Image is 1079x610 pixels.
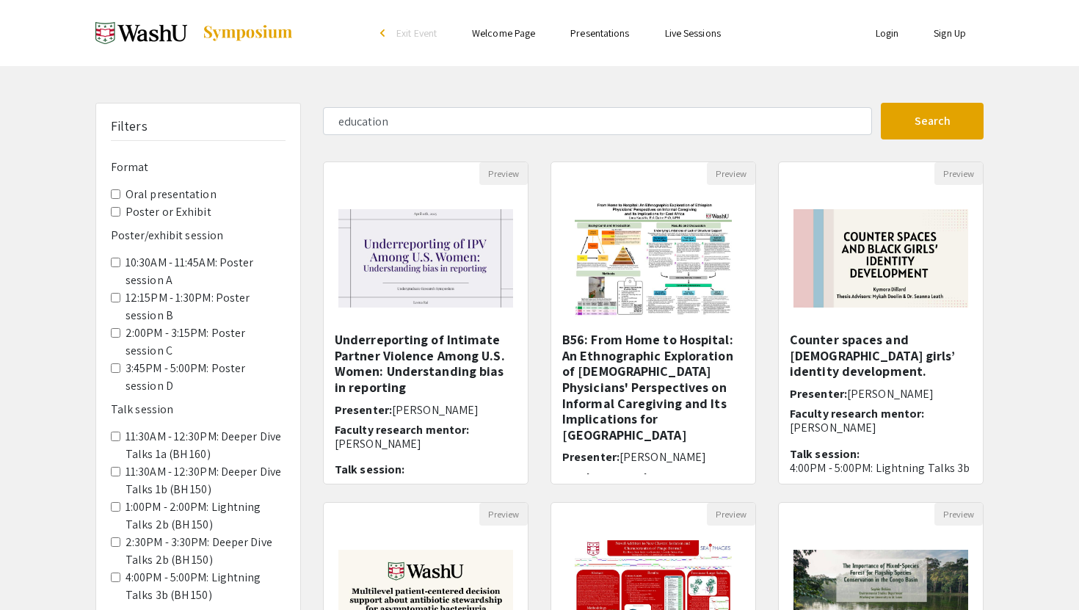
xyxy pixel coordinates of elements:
[881,103,984,139] button: Search
[126,569,286,604] label: 4:00PM - 5:00PM: Lightning Talks 3b (BH 150)
[934,26,966,40] a: Sign Up
[847,386,934,402] span: [PERSON_NAME]
[126,203,211,221] label: Poster or Exhibit
[665,26,721,40] a: Live Sessions
[779,195,983,322] img: <p>Counter spaces and Black girls’ identity development.&nbsp;</p>
[11,544,62,599] iframe: Chat
[620,449,706,465] span: [PERSON_NAME]
[111,402,286,416] h6: Talk session
[551,161,756,484] div: Open Presentation <p>B56: From Home to Hospital: An Ethnographic Exploration of Ethiopian Physici...
[560,185,746,332] img: <p>B56: From Home to Hospital: An Ethnographic Exploration of Ethiopian Physicians' Perspectives ...
[202,24,294,42] img: Symposium by ForagerOne
[111,118,148,134] h5: Filters
[111,228,286,242] h6: Poster/exhibit session
[126,254,286,289] label: 10:30AM - 11:45AM: Poster session A
[790,406,924,421] span: Faculty research mentor:
[335,462,404,477] span: Talk session:
[126,428,286,463] label: 11:30AM - 12:30PM: Deeper Dive Talks 1a (BH 160)
[479,162,528,185] button: Preview
[324,195,528,322] img: <p><strong style="background-color: transparent; color: rgb(0, 0, 0);">Underreporting of Intimate...
[95,15,294,51] a: Spring 2025 Undergraduate Research Symposium
[778,161,984,484] div: Open Presentation <p>Counter spaces and Black girls’ identity development.&nbsp;</p>
[790,387,972,401] h6: Presenter:
[335,332,517,395] h5: Underreporting of Intimate Partner Violence Among U.S. Women: Understanding bias in reporting
[335,403,517,417] h6: Presenter:
[126,324,286,360] label: 2:00PM - 3:15PM: Poster session C
[126,498,286,534] label: 1:00PM - 2:00PM: Lightning Talks 2b (BH 150)
[126,186,217,203] label: Oral presentation
[790,421,972,435] p: [PERSON_NAME]
[396,26,437,40] span: Exit Event
[335,422,469,437] span: Faculty research mentor:
[126,463,286,498] label: 11:30AM - 12:30PM: Deeper Dive Talks 1b (BH 150)
[790,461,972,489] p: 4:00PM - 5:00PM: Lightning Talks 3b (BH 150)
[934,503,983,526] button: Preview
[707,503,755,526] button: Preview
[876,26,899,40] a: Login
[707,162,755,185] button: Preview
[790,332,972,380] h5: Counter spaces and [DEMOGRAPHIC_DATA] girls’ identity development.
[562,470,697,485] span: Faculty research mentor:
[380,29,389,37] div: arrow_back_ios
[570,26,629,40] a: Presentations
[111,160,286,174] h6: Format
[562,450,744,464] h6: Presenter:
[126,360,286,395] label: 3:45PM - 5:00PM: Poster session D
[323,107,872,135] input: Search Keyword(s) Or Author(s)
[126,289,286,324] label: 12:15PM - 1:30PM: Poster session B
[126,534,286,569] label: 2:30PM - 3:30PM: Deeper Dive Talks 2b (BH 150)
[323,161,528,484] div: Open Presentation <p><strong style="background-color: transparent; color: rgb(0, 0, 0);">Underrep...
[790,446,860,462] span: Talk session:
[562,332,744,443] h5: B56: From Home to Hospital: An Ethnographic Exploration of [DEMOGRAPHIC_DATA] Physicians' Perspec...
[934,162,983,185] button: Preview
[479,503,528,526] button: Preview
[392,402,479,418] span: [PERSON_NAME]
[95,15,187,51] img: Spring 2025 Undergraduate Research Symposium
[335,437,517,451] p: [PERSON_NAME]
[472,26,535,40] a: Welcome Page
